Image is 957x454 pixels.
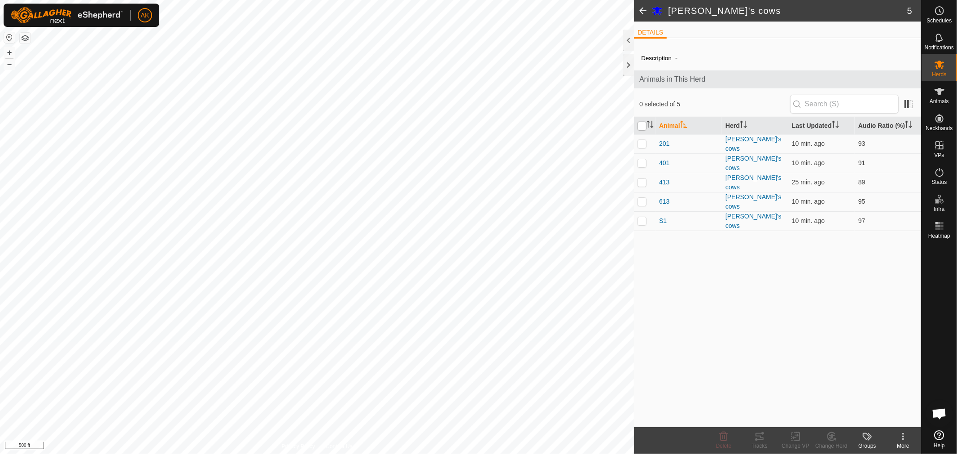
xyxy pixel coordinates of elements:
img: Gallagher Logo [11,7,123,23]
span: 413 [659,178,669,187]
button: Reset Map [4,32,15,43]
span: 89 [858,179,865,186]
p-sorticon: Activate to sort [647,122,654,129]
span: Status [931,179,947,185]
span: Oct 15, 2025, 10:05 AM [792,179,825,186]
div: Open chat [926,400,953,427]
div: [PERSON_NAME]'s cows [725,135,785,153]
div: Change Herd [813,442,849,450]
span: 201 [659,139,669,148]
th: Animal [655,117,722,135]
div: Change VP [778,442,813,450]
span: 401 [659,158,669,168]
h2: [PERSON_NAME]'s cows [668,5,907,16]
span: 0 selected of 5 [639,100,790,109]
li: DETAILS [634,28,667,39]
th: Audio Ratio (%) [855,117,921,135]
span: - [672,50,681,65]
span: 613 [659,197,669,206]
button: – [4,59,15,70]
span: Oct 15, 2025, 10:20 AM [792,159,825,166]
a: Privacy Policy [282,442,315,450]
input: Search (S) [790,95,899,113]
div: Groups [849,442,885,450]
p-sorticon: Activate to sort [740,122,747,129]
span: Help [934,443,945,448]
div: [PERSON_NAME]'s cows [725,212,785,231]
span: Notifications [925,45,954,50]
span: S1 [659,216,667,226]
div: Tracks [742,442,778,450]
span: Oct 15, 2025, 10:20 AM [792,140,825,147]
button: + [4,47,15,58]
p-sorticon: Activate to sort [680,122,687,129]
th: Last Updated [788,117,855,135]
span: Oct 15, 2025, 10:20 AM [792,198,825,205]
div: [PERSON_NAME]'s cows [725,154,785,173]
span: Animals in This Herd [639,74,916,85]
span: 93 [858,140,865,147]
div: More [885,442,921,450]
span: 5 [907,4,912,17]
th: Herd [722,117,788,135]
span: 97 [858,217,865,224]
label: Description [641,55,672,61]
span: Infra [934,206,944,212]
span: AK [141,11,149,20]
span: 91 [858,159,865,166]
span: Oct 15, 2025, 10:20 AM [792,217,825,224]
span: Delete [716,443,732,449]
div: [PERSON_NAME]'s cows [725,192,785,211]
span: 95 [858,198,865,205]
span: Heatmap [928,233,950,239]
span: VPs [934,153,944,158]
span: Schedules [926,18,952,23]
span: Animals [930,99,949,104]
p-sorticon: Activate to sort [905,122,912,129]
span: Herds [932,72,946,77]
a: Help [922,427,957,452]
span: Neckbands [926,126,953,131]
p-sorticon: Activate to sort [832,122,839,129]
button: Map Layers [20,33,31,44]
a: Contact Us [326,442,352,450]
div: [PERSON_NAME]'s cows [725,173,785,192]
